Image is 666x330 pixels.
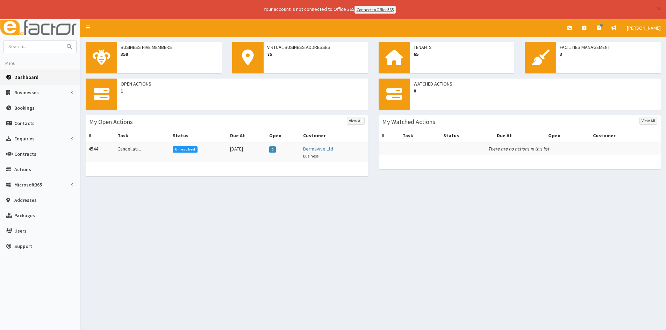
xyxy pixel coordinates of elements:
span: Contacts [14,120,35,126]
span: 65 [414,51,511,58]
th: Due At [227,129,266,142]
th: Customer [300,129,368,142]
i: There are no actions in this list. [488,146,551,152]
a: View All [347,117,365,125]
span: Microsoft365 [14,182,42,188]
span: 3 [560,51,657,58]
span: Watched Actions [414,80,658,87]
span: [PERSON_NAME] [627,25,661,31]
span: Contracts [14,151,36,157]
span: Dashboard [14,74,38,80]
span: 358 [121,51,218,58]
div: Your account is not connected to Office 365 [125,6,534,14]
a: Dermavive Ltd [303,146,333,152]
span: 75 [267,51,365,58]
th: # [86,129,115,142]
small: Business [303,153,318,159]
th: Open [545,129,590,142]
button: × [657,5,661,12]
th: # [379,129,400,142]
span: Open Actions [121,80,365,87]
th: Task [400,129,441,142]
th: Due At [494,129,546,142]
th: Customer [590,129,661,142]
h3: My Open Actions [89,119,133,125]
span: 0 [269,146,276,153]
th: Status [441,129,494,142]
input: Search... [4,41,63,53]
td: 4544 [86,142,115,162]
span: Addresses [14,197,37,203]
span: Enquiries [14,135,35,142]
a: [PERSON_NAME] [622,19,666,37]
td: [DATE] [227,142,266,162]
th: Task [115,129,170,142]
span: Bookings [14,105,35,111]
td: Cancellati... [115,142,170,162]
span: Users [14,228,27,234]
span: Business Hive Members [121,44,218,51]
span: Unresolved [173,146,198,153]
span: Facilities Management [560,44,657,51]
th: Status [170,129,227,142]
span: Virtual Business Addresses [267,44,365,51]
span: Packages [14,212,35,219]
span: 0 [414,87,658,94]
span: Tenants [414,44,511,51]
span: 1 [121,87,365,94]
a: View All [639,117,657,125]
th: Open [266,129,300,142]
h3: My Watched Actions [382,119,435,125]
span: Businesses [14,89,39,96]
span: Support [14,243,32,249]
span: Actions [14,166,31,173]
a: Connect to Office365 [355,6,396,14]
